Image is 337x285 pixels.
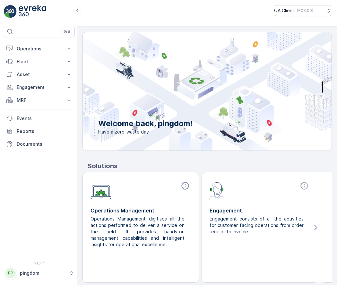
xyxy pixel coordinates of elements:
button: Operations [4,42,75,55]
p: Engagement [17,84,62,91]
img: logo [4,5,17,18]
p: Engagement consists of all the activities for customer facing operations from order receipt to in... [210,216,305,235]
a: Documents [4,138,75,151]
button: Fleet [4,55,75,68]
p: ( +03:00 ) [297,8,313,13]
p: Documents [17,141,72,147]
a: Events [4,112,75,125]
p: MRF [17,97,62,103]
p: Operations [17,46,62,52]
button: Asset [4,68,75,81]
p: Welcome back, pingdom! [98,118,193,129]
button: Engagement [4,81,75,94]
p: Events [17,115,72,122]
p: ⌘B [64,29,70,34]
p: Engagement [210,207,310,214]
p: Operations Management [91,207,191,214]
p: pingdom [20,270,66,276]
img: module-icon [210,181,225,199]
p: Asset [17,71,62,78]
button: QA Client(+03:00) [274,5,332,16]
p: Fleet [17,58,62,65]
p: Reports [17,128,72,134]
img: city illustration [54,32,332,151]
span: Have a zero-waste day [98,129,193,135]
p: Solutions [88,161,332,171]
button: MRF [4,94,75,107]
img: module-icon [91,181,111,200]
p: Operations Management digitises all the actions performed to deliver a service on the field. It p... [91,216,186,248]
div: PP [5,268,16,278]
img: logo_light-DOdMpM7g.png [19,5,46,18]
a: Reports [4,125,75,138]
p: QA Client [274,7,294,14]
button: PPpingdom [4,266,75,280]
span: v 1.51.1 [4,261,75,265]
